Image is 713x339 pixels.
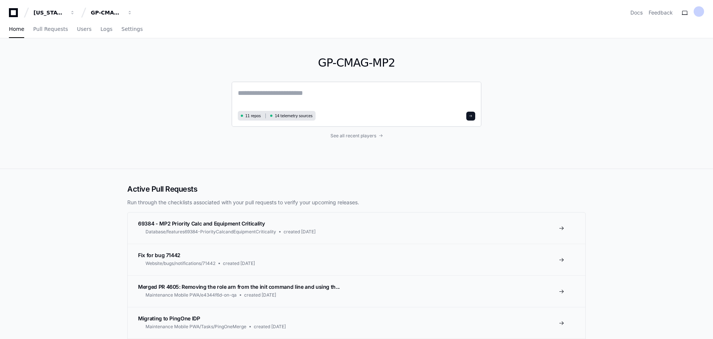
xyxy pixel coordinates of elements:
span: 14 telemetry sources [275,113,312,119]
a: Docs [630,9,643,16]
span: Migrating to PingOne IDP [138,315,200,322]
span: Pull Requests [33,27,68,31]
a: See all recent players [231,133,482,139]
span: 69384 - MP2 Priority Calc and Equipment Criticality [138,220,265,227]
span: created [DATE] [254,324,286,330]
a: Merged PR 4605: Removing the role arn from the init command line and using th...Maintenance Mobil... [128,275,585,307]
span: created [DATE] [284,229,316,235]
span: Settings [121,27,143,31]
span: 11 repos [245,113,261,119]
div: [US_STATE] Pacific [33,9,65,16]
span: Merged PR 4605: Removing the role arn from the init command line and using th... [138,284,340,290]
div: GP-CMAG-MP2 [91,9,123,16]
span: See all recent players [330,133,376,139]
span: Website/bugs/notifications/71442 [146,260,215,266]
a: Users [77,21,92,38]
span: Maintenance Mobile PWA/e4344f6d-on-qa [146,292,237,298]
button: GP-CMAG-MP2 [88,6,135,19]
span: Maintenance Mobile PWA/Tasks/PingOneMerge [146,324,246,330]
span: Logs [100,27,112,31]
span: Users [77,27,92,31]
a: Fix for bug 71442Website/bugs/notifications/71442created [DATE] [128,244,585,275]
a: 69384 - MP2 Priority Calc and Equipment CriticalityDatabase/features69384-PriorityCalcandEquipmen... [128,212,585,244]
span: Fix for bug 71442 [138,252,180,258]
span: Database/features69384-PriorityCalcandEquipmentCriticality [146,229,276,235]
p: Run through the checklists associated with your pull requests to verify your upcoming releases. [127,199,586,206]
span: Home [9,27,24,31]
h2: Active Pull Requests [127,184,586,194]
h1: GP-CMAG-MP2 [231,56,482,70]
button: [US_STATE] Pacific [31,6,78,19]
a: Pull Requests [33,21,68,38]
a: Migrating to PingOne IDPMaintenance Mobile PWA/Tasks/PingOneMergecreated [DATE] [128,307,585,339]
span: created [DATE] [223,260,255,266]
span: created [DATE] [244,292,276,298]
a: Logs [100,21,112,38]
button: Feedback [649,9,673,16]
a: Settings [121,21,143,38]
a: Home [9,21,24,38]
